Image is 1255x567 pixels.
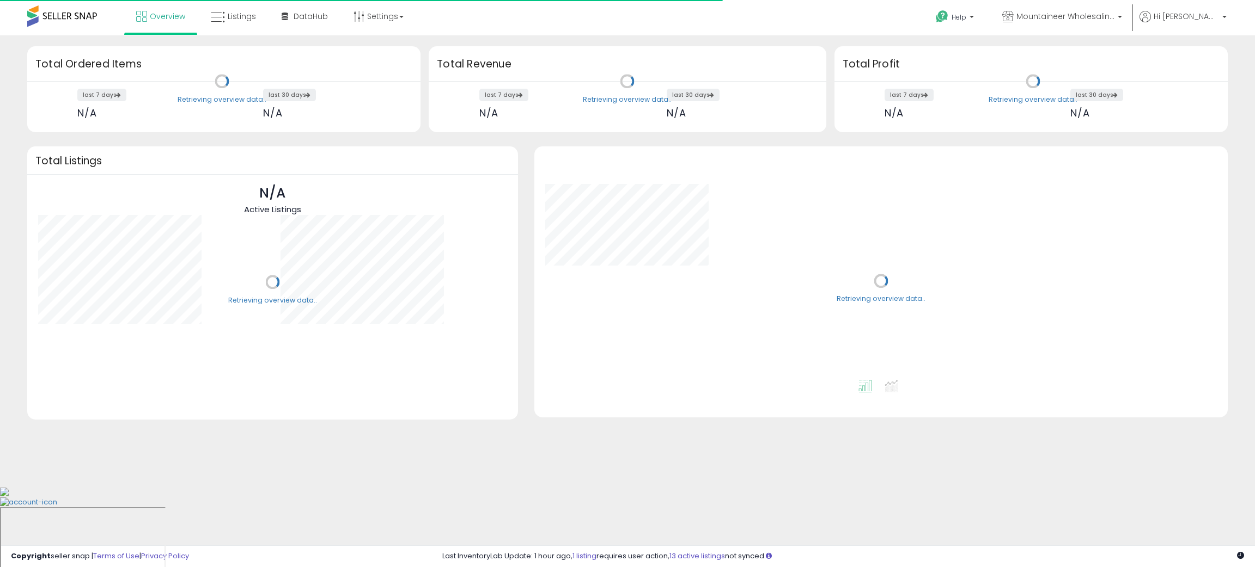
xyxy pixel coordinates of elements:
[178,95,266,104] div: Retrieving overview data..
[150,11,185,22] span: Overview
[228,295,317,305] div: Retrieving overview data..
[1016,11,1114,22] span: Mountaineer Wholesaling
[294,11,328,22] span: DataHub
[935,10,949,23] i: Get Help
[952,13,966,22] span: Help
[583,95,672,104] div: Retrieving overview data..
[989,95,1077,104] div: Retrieving overview data..
[1140,11,1227,35] a: Hi [PERSON_NAME]
[927,2,985,35] a: Help
[228,11,256,22] span: Listings
[1154,11,1219,22] span: Hi [PERSON_NAME]
[837,294,925,304] div: Retrieving overview data..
